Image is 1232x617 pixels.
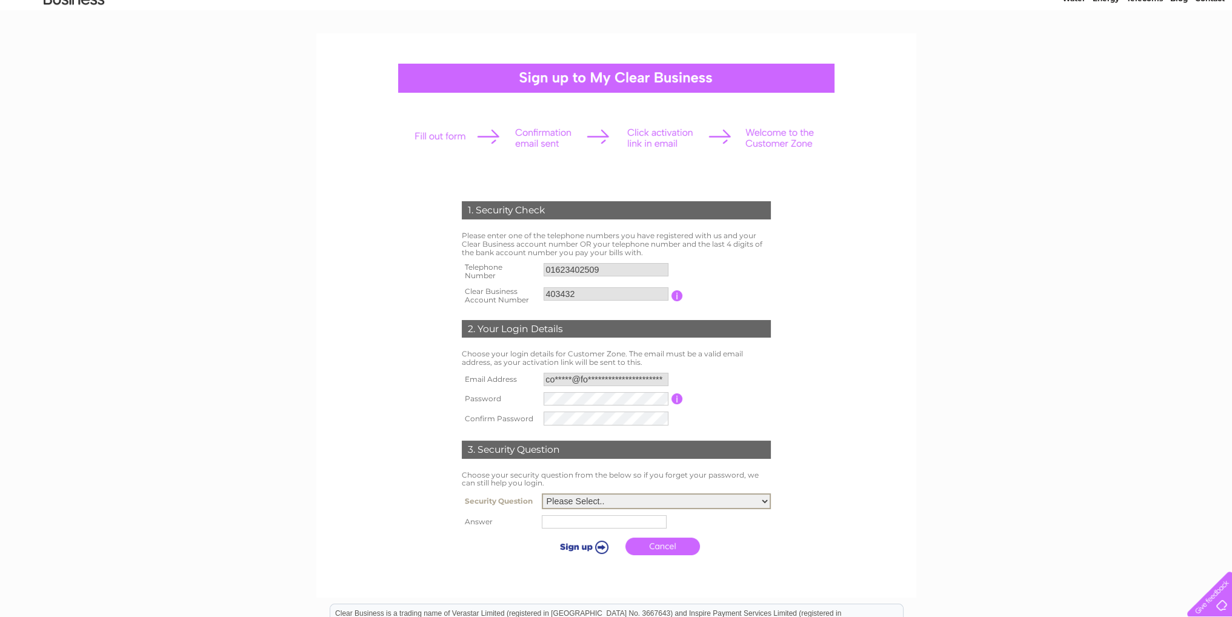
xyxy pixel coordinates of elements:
[671,393,683,404] input: Information
[545,538,619,555] input: Submit
[459,468,774,491] td: Choose your security question from the below so if you forget your password, we can still help yo...
[459,284,541,308] th: Clear Business Account Number
[459,389,541,409] th: Password
[1170,52,1188,61] a: Blog
[462,201,771,219] div: 1. Security Check
[1062,52,1085,61] a: Water
[330,7,903,59] div: Clear Business is a trading name of Verastar Limited (registered in [GEOGRAPHIC_DATA] No. 3667643...
[459,490,539,512] th: Security Question
[1195,52,1225,61] a: Contact
[459,512,539,532] th: Answer
[459,347,774,370] td: Choose your login details for Customer Zone. The email must be a valid email address, as your act...
[459,259,541,284] th: Telephone Number
[462,320,771,338] div: 2. Your Login Details
[459,228,774,259] td: Please enter one of the telephone numbers you have registered with us and your Clear Business acc...
[462,441,771,459] div: 3. Security Question
[1093,52,1119,61] a: Energy
[1004,6,1087,21] a: 0333 014 3131
[459,409,541,428] th: Confirm Password
[459,370,541,389] th: Email Address
[1127,52,1163,61] a: Telecoms
[43,32,105,68] img: logo.png
[671,290,683,301] input: Information
[625,538,700,555] a: Cancel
